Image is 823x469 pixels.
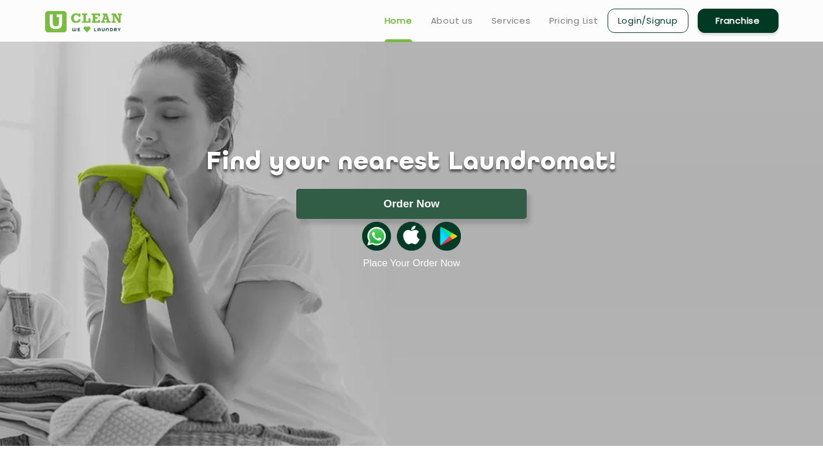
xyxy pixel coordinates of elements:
a: Home [385,14,412,28]
a: Services [491,14,531,28]
a: Login/Signup [608,9,688,33]
img: apple-icon.png [397,222,426,251]
button: Order Now [296,189,527,219]
a: About us [431,14,473,28]
a: Pricing List [549,14,598,28]
img: playstoreicon.png [432,222,461,251]
h1: Find your nearest Laundromat! [36,148,787,177]
a: Franchise [698,9,779,33]
img: whatsappicon.png [362,222,391,251]
img: UClean Laundry and Dry Cleaning [45,11,122,32]
a: Place Your Order Now [363,258,460,269]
